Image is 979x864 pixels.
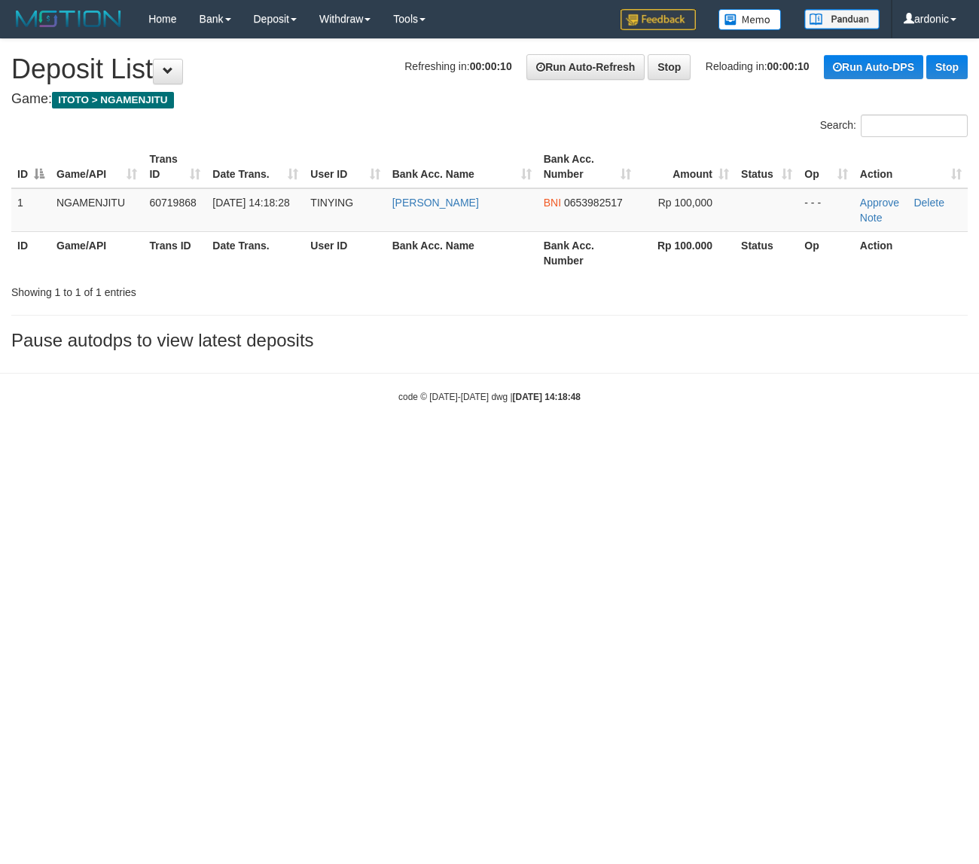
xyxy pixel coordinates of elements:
h4: Game: [11,92,968,107]
h1: Deposit List [11,54,968,84]
strong: 00:00:10 [767,60,810,72]
th: Trans ID [143,231,206,274]
img: MOTION_logo.png [11,8,126,30]
th: User ID [304,231,386,274]
a: Delete [913,197,944,209]
img: Button%20Memo.svg [718,9,782,30]
th: Date Trans. [206,231,304,274]
div: Showing 1 to 1 of 1 entries [11,279,397,300]
th: Bank Acc. Number [538,231,638,274]
th: Rp 100.000 [637,231,735,274]
strong: 00:00:10 [470,60,512,72]
span: ITOTO > NGAMENJITU [52,92,174,108]
img: panduan.png [804,9,880,29]
span: 60719868 [149,197,196,209]
th: Action: activate to sort column ascending [854,145,968,188]
th: Game/API [50,231,143,274]
span: Rp 100,000 [658,197,712,209]
strong: [DATE] 14:18:48 [513,392,581,402]
span: Copy 0653982517 to clipboard [564,197,623,209]
a: Run Auto-Refresh [526,54,645,80]
span: TINYING [310,197,353,209]
a: Stop [648,54,691,80]
th: Bank Acc. Number: activate to sort column ascending [538,145,638,188]
small: code © [DATE]-[DATE] dwg | [398,392,581,402]
a: Run Auto-DPS [824,55,923,79]
a: [PERSON_NAME] [392,197,479,209]
span: BNI [544,197,561,209]
h3: Pause autodps to view latest deposits [11,331,968,350]
input: Search: [861,114,968,137]
td: NGAMENJITU [50,188,143,232]
th: Bank Acc. Name [386,231,538,274]
th: Op: activate to sort column ascending [798,145,854,188]
span: Refreshing in: [404,60,511,72]
label: Search: [820,114,968,137]
span: [DATE] 14:18:28 [212,197,289,209]
th: Status [735,231,798,274]
td: 1 [11,188,50,232]
a: Note [860,212,883,224]
a: Stop [926,55,968,79]
th: Amount: activate to sort column ascending [637,145,735,188]
th: User ID: activate to sort column ascending [304,145,386,188]
th: Action [854,231,968,274]
th: Game/API: activate to sort column ascending [50,145,143,188]
th: ID [11,231,50,274]
span: Reloading in: [706,60,810,72]
th: Date Trans.: activate to sort column ascending [206,145,304,188]
img: Feedback.jpg [621,9,696,30]
td: - - - [798,188,854,232]
th: Trans ID: activate to sort column ascending [143,145,206,188]
th: Bank Acc. Name: activate to sort column ascending [386,145,538,188]
th: ID: activate to sort column descending [11,145,50,188]
th: Status: activate to sort column ascending [735,145,798,188]
th: Op [798,231,854,274]
a: Approve [860,197,899,209]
